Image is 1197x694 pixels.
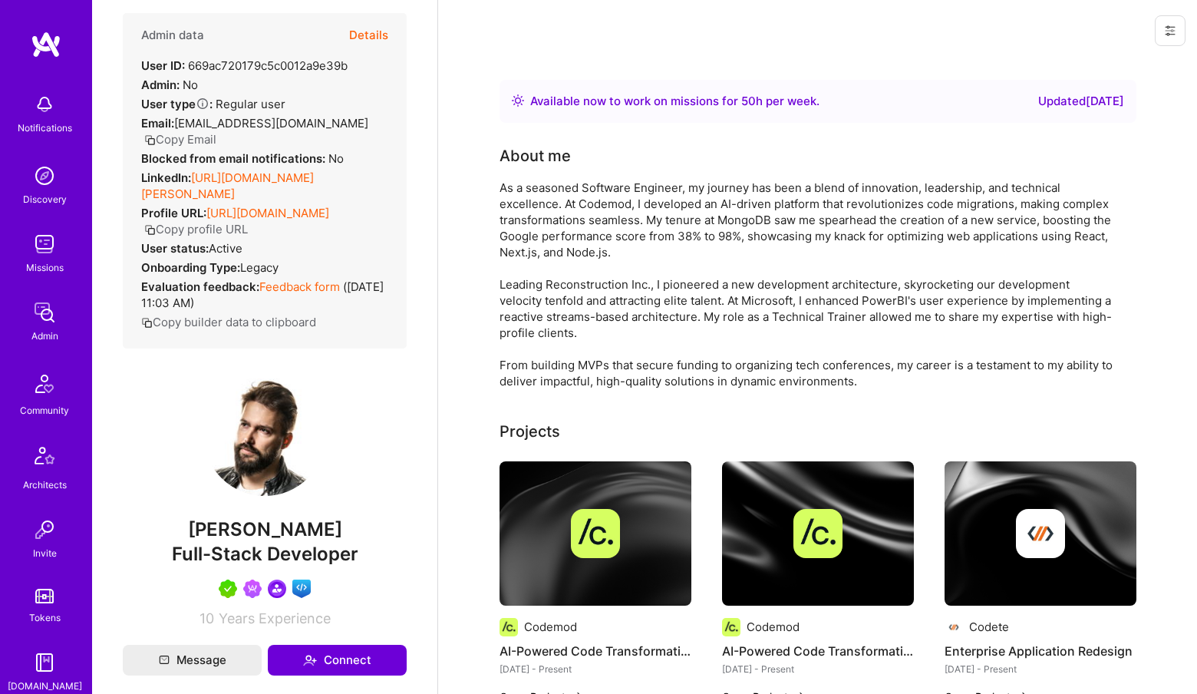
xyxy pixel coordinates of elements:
[23,477,67,493] div: Architects
[123,645,262,676] button: Message
[31,31,61,58] img: logo
[23,191,67,207] div: Discovery
[722,618,740,636] img: Company logo
[141,77,198,93] div: No
[159,655,170,666] i: icon Mail
[29,514,60,545] img: Invite
[141,314,316,330] button: Copy builder data to clipboard
[292,580,311,598] img: Front-end guild
[141,170,191,185] strong: LinkedIn:
[500,461,691,606] img: cover
[141,78,180,92] strong: Admin:
[500,661,691,677] div: [DATE] - Present
[141,260,240,275] strong: Onboarding Type:
[141,317,153,329] i: icon Copy
[268,645,407,676] button: Connect
[141,96,285,112] div: Regular user
[945,461,1136,606] img: cover
[243,580,262,598] img: Been on Mission
[141,241,209,256] strong: User status:
[18,120,72,136] div: Notifications
[209,241,242,256] span: Active
[141,97,213,111] strong: User type :
[29,610,61,626] div: Tokens
[500,641,691,661] h4: AI-Powered Code Transformation Platform
[571,509,620,558] img: Company logo
[203,373,326,496] img: User Avatar
[26,259,64,276] div: Missions
[196,97,209,111] i: Help
[199,610,214,626] span: 10
[722,661,914,677] div: [DATE] - Present
[500,144,571,167] div: About me
[26,440,63,477] img: Architects
[144,224,156,236] i: icon Copy
[141,206,206,220] strong: Profile URL:
[1038,92,1124,111] div: Updated [DATE]
[141,151,328,166] strong: Blocked from email notifications:
[747,619,800,635] div: Codemod
[141,170,314,201] a: [URL][DOMAIN_NAME][PERSON_NAME]
[141,58,348,74] div: 669ac720179c5c0012a9e39b
[500,180,1113,389] div: As a seasoned Software Engineer, my journey has been a blend of innovation, leadership, and techn...
[141,116,174,131] strong: Email:
[945,661,1136,677] div: [DATE] - Present
[268,580,286,598] img: Community leader
[123,518,407,541] span: [PERSON_NAME]
[33,545,57,561] div: Invite
[172,543,358,565] span: Full-Stack Developer
[303,653,317,667] i: icon Connect
[240,260,279,275] span: legacy
[141,150,344,167] div: No
[31,328,58,344] div: Admin
[722,461,914,606] img: cover
[1016,509,1065,558] img: Company logo
[141,279,259,294] strong: Evaluation feedback:
[219,610,331,626] span: Years Experience
[144,131,216,147] button: Copy Email
[29,229,60,259] img: teamwork
[35,589,54,603] img: tokens
[219,580,237,598] img: A.Teamer in Residence
[29,647,60,678] img: guide book
[8,678,82,694] div: [DOMAIN_NAME]
[500,420,560,443] div: Projects
[174,116,368,131] span: [EMAIL_ADDRESS][DOMAIN_NAME]
[524,619,577,635] div: Codemod
[259,279,340,294] a: Feedback form
[26,365,63,402] img: Community
[29,89,60,120] img: bell
[29,297,60,328] img: admin teamwork
[741,94,756,108] span: 50
[141,58,185,73] strong: User ID:
[530,92,819,111] div: Available now to work on missions for h per week .
[141,279,388,311] div: ( [DATE] 11:03 AM )
[141,28,204,42] h4: Admin data
[945,618,963,636] img: Company logo
[349,13,388,58] button: Details
[945,641,1136,661] h4: Enterprise Application Redesign
[29,160,60,191] img: discovery
[206,206,329,220] a: [URL][DOMAIN_NAME]
[512,94,524,107] img: Availability
[144,221,248,237] button: Copy profile URL
[20,402,69,418] div: Community
[969,619,1009,635] div: Codete
[793,509,843,558] img: Company logo
[144,134,156,146] i: icon Copy
[722,641,914,661] h4: AI-Powered Code Transformation Tool
[500,618,518,636] img: Company logo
